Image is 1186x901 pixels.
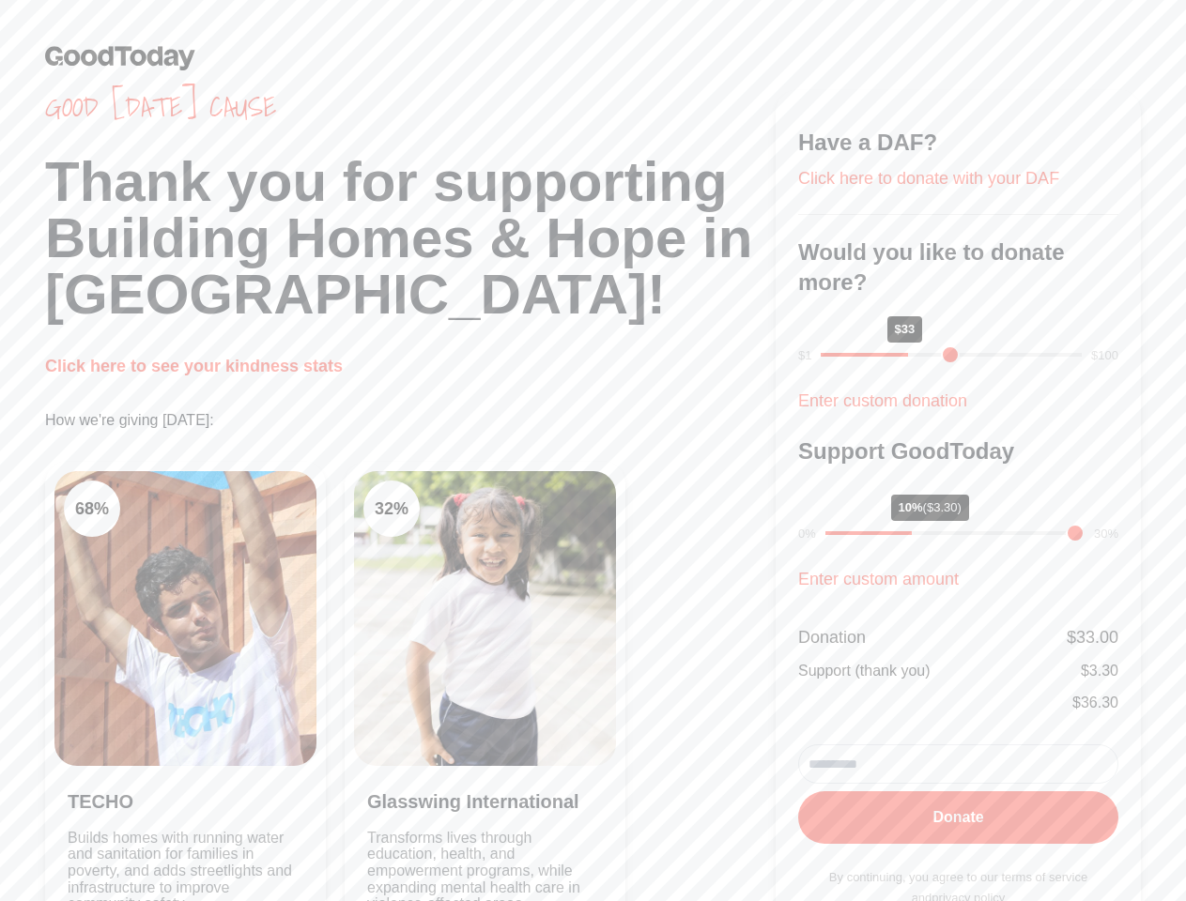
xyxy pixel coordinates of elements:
a: Enter custom donation [798,391,967,410]
div: 32 % [363,481,420,537]
h3: Glasswing International [367,788,603,815]
span: ($3.30) [923,500,962,514]
h3: TECHO [68,788,303,815]
button: Donate [798,791,1118,844]
div: 68 % [64,481,120,537]
img: Clean Cooking Alliance [354,471,616,766]
span: 3.30 [1089,663,1118,679]
h3: Have a DAF? [798,128,1118,158]
img: GoodToday [45,45,195,70]
div: Support (thank you) [798,660,931,682]
h3: Support GoodToday [798,436,1118,466]
img: Clean Air Task Force [54,471,316,766]
div: $100 [1091,346,1118,365]
div: $ [1072,692,1118,714]
a: Enter custom amount [798,570,959,588]
div: 30% [1094,525,1118,543]
div: Donation [798,624,866,650]
div: $ [1081,660,1118,682]
span: Good [DATE] cause [45,90,776,124]
p: How we're giving [DATE]: [45,409,776,432]
div: 10% [891,495,969,521]
span: 36.30 [1081,695,1118,710]
h1: Thank you for supporting Building Homes & Hope in [GEOGRAPHIC_DATA]! [45,154,776,323]
div: $33 [887,316,923,343]
div: 0% [798,525,816,543]
span: 33.00 [1076,628,1118,647]
a: Click here to see your kindness stats [45,357,343,375]
div: $ [1067,624,1118,650]
h3: Would you like to donate more? [798,237,1118,298]
a: Click here to donate with your DAF [798,169,1059,188]
div: $1 [798,346,811,365]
